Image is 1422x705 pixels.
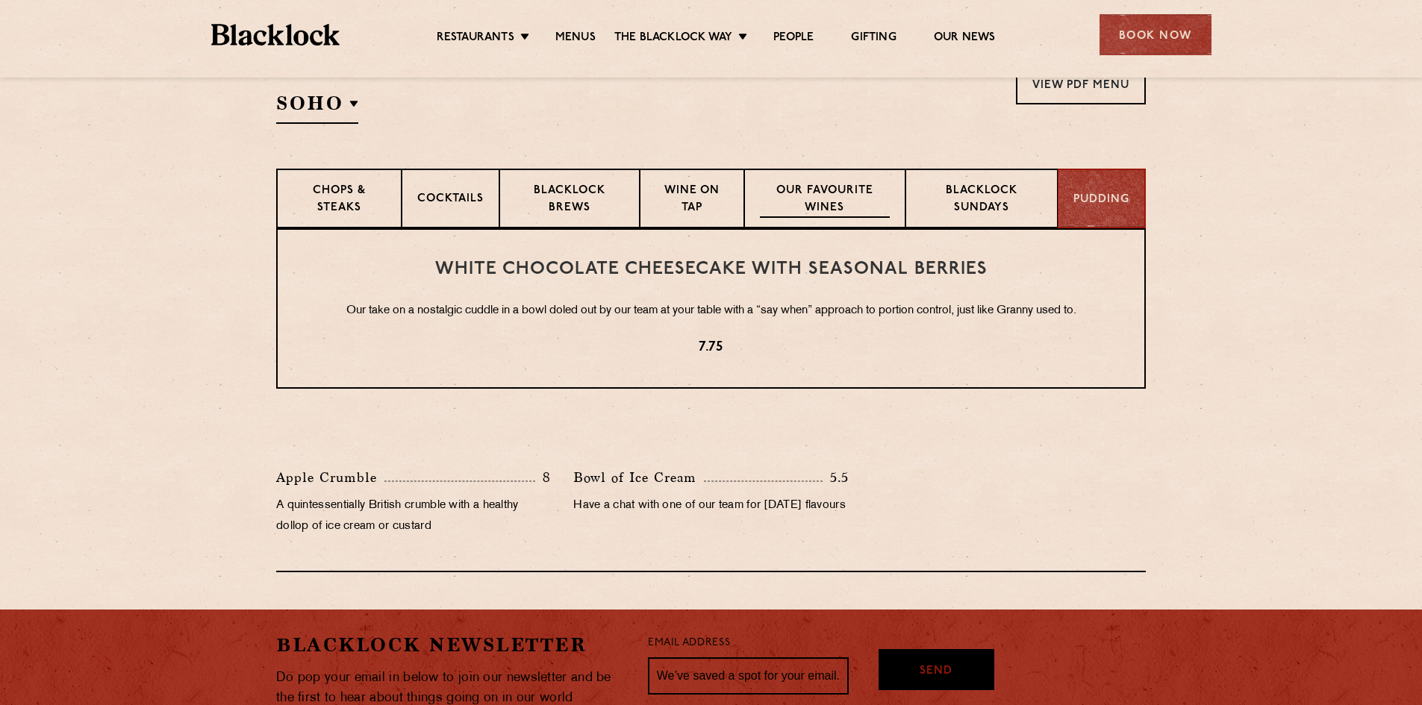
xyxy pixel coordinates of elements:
p: 5.5 [823,468,849,487]
a: Restaurants [437,31,514,47]
p: 7.75 [308,338,1114,357]
p: Chops & Steaks [293,183,386,218]
h2: Blacklock Newsletter [276,632,626,658]
p: Pudding [1073,192,1129,209]
img: BL_Textured_Logo-footer-cropped.svg [211,24,340,46]
p: Have a chat with one of our team for [DATE] flavours [573,495,848,516]
span: Send [920,663,952,680]
a: Our News [934,31,996,47]
p: Cocktails [417,191,484,210]
p: Blacklock Brews [515,183,624,218]
a: View PDF Menu [1016,63,1146,104]
a: Gifting [851,31,896,47]
input: We’ve saved a spot for your email... [648,657,849,695]
p: A quintessentially British crumble with a healthy dollop of ice cream or custard [276,495,551,537]
a: The Blacklock Way [614,31,732,47]
div: Book Now [1100,14,1211,55]
h3: White Chocolate Cheesecake with Seasonal Berries [308,260,1114,279]
p: Our take on a nostalgic cuddle in a bowl doled out by our team at your table with a “say when” ap... [308,301,1114,321]
h2: SOHO [276,90,358,124]
p: Apple Crumble [276,467,384,488]
a: Menus [555,31,596,47]
p: Our favourite wines [760,183,889,218]
label: Email Address [648,635,730,652]
p: 8 [535,468,551,487]
p: Blacklock Sundays [921,183,1042,218]
a: People [773,31,814,47]
p: Wine on Tap [655,183,729,218]
p: Bowl of Ice Cream [573,467,704,488]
